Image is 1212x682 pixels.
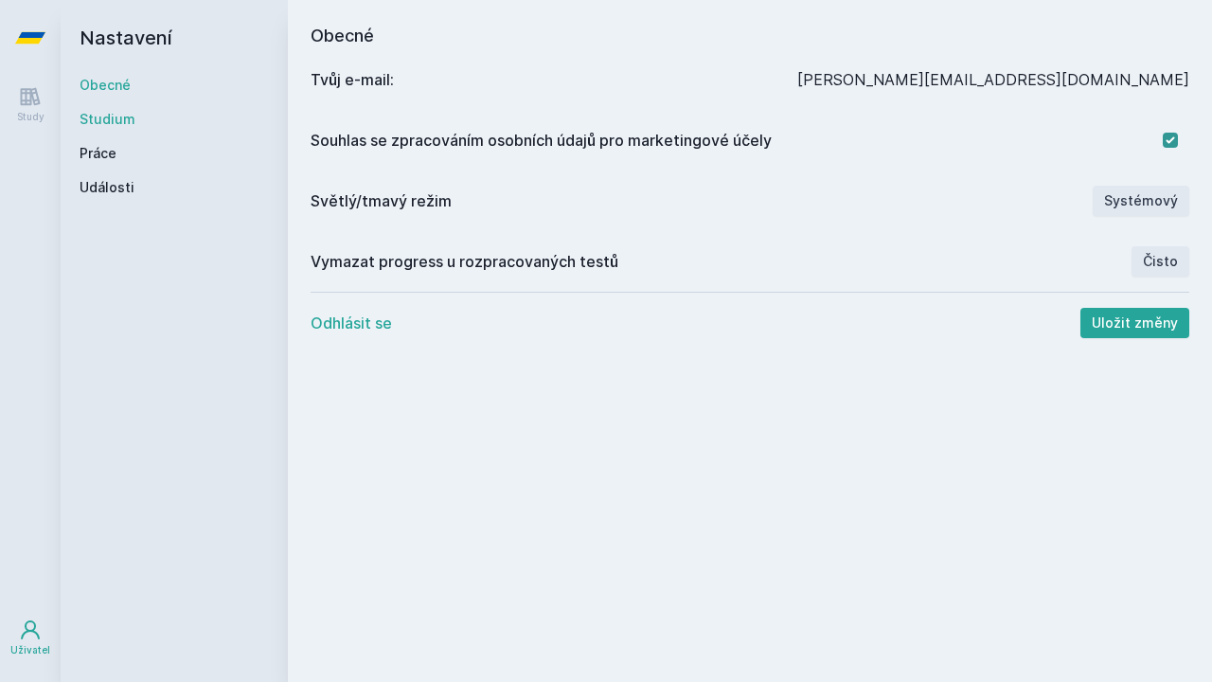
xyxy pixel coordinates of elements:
[311,129,1163,152] div: Souhlas se zpracováním osobních údajů pro marketingové účely
[10,643,50,657] div: Uživatel
[80,76,269,95] a: Obecné
[311,68,797,91] div: Tvůj e‑mail:
[80,178,269,197] a: Události
[311,189,1093,212] div: Světlý/tmavý režim
[1080,308,1189,338] button: Uložit změny
[311,312,392,334] button: Odhlásit se
[17,110,45,124] div: Study
[1093,186,1189,216] button: Systémový
[4,609,57,667] a: Uživatel
[80,110,269,129] a: Studium
[1132,246,1189,277] button: Čisto
[311,23,1189,49] h1: Obecné
[311,250,1132,273] div: Vymazat progress u rozpracovaných testů
[4,76,57,134] a: Study
[797,68,1189,91] div: [PERSON_NAME][EMAIL_ADDRESS][DOMAIN_NAME]
[80,144,269,163] a: Práce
